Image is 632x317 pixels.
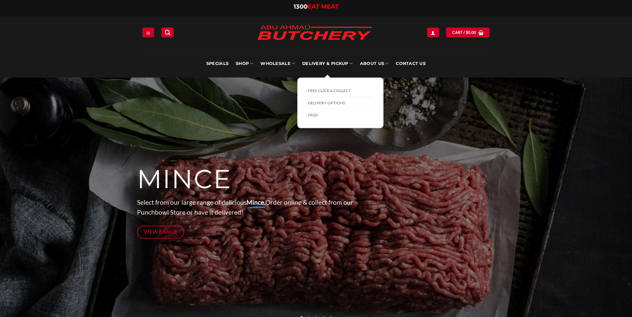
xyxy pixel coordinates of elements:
[396,50,426,78] a: Contact Us
[308,109,373,121] a: FAQs
[466,30,476,34] bdi: 0.00
[294,3,308,10] span: 1300
[144,228,177,236] span: View Range
[142,27,154,37] a: Menu
[246,198,265,206] strong: Mince.
[452,29,476,35] span: Cart /
[446,27,490,37] a: View cart
[466,29,468,35] span: $
[294,3,339,10] a: 1300EAT MEAT
[308,85,373,97] a: FREE Click & Collect
[206,50,229,78] a: Specials
[137,226,184,238] a: View Range
[308,97,373,109] a: Delivery Options
[236,50,253,78] a: SHOP
[260,50,295,78] a: Wholesale
[308,3,339,10] span: EAT MEAT
[251,21,378,46] img: Abu Ahmad Butchery
[427,27,439,37] a: Login
[161,27,174,37] a: Search
[302,50,353,78] a: Delivery & Pickup
[137,163,232,195] span: MINCE
[360,50,388,78] a: About Us
[137,198,353,216] span: Select from our large range of delicious Order online & collect from our Punchbowl Store or have ...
